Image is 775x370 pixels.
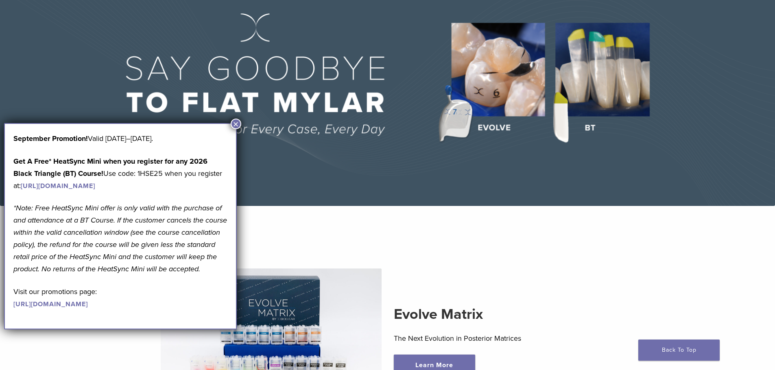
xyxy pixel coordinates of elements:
[638,340,720,361] a: Back To Top
[231,119,241,129] button: Close
[13,203,227,273] em: *Note: Free HeatSync Mini offer is only valid with the purchase of and attendance at a BT Course....
[13,155,227,192] p: Use code: 1HSE25 when you register at:
[13,286,227,310] p: Visit our promotions page:
[13,157,207,178] strong: Get A Free* HeatSync Mini when you register for any 2026 Black Triangle (BT) Course!
[13,300,88,308] a: [URL][DOMAIN_NAME]
[13,134,88,143] b: September Promotion!
[13,132,227,145] p: Valid [DATE]–[DATE].
[21,182,95,190] a: [URL][DOMAIN_NAME]
[394,332,615,344] p: The Next Evolution in Posterior Matrices
[394,305,615,324] h2: Evolve Matrix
